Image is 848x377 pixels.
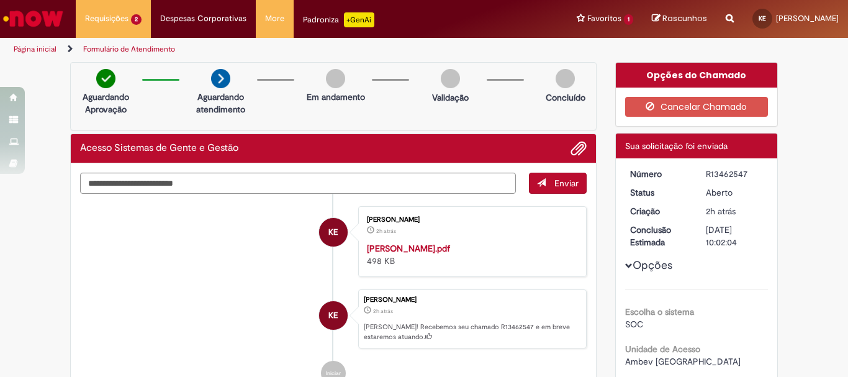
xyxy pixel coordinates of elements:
[776,13,839,24] span: [PERSON_NAME]
[625,306,694,317] b: Escolha o sistema
[307,91,365,103] p: Em andamento
[319,301,348,330] div: KATIUSCIA SANTOS EMIDIO
[546,91,585,104] p: Concluído
[376,227,396,235] span: 2h atrás
[326,69,345,88] img: img-circle-grey.png
[376,227,396,235] time: 29/08/2025 14:01:42
[96,69,115,88] img: check-circle-green.png
[432,91,469,104] p: Validação
[621,224,697,248] dt: Conclusão Estimada
[9,38,556,61] ul: Trilhas de página
[706,168,764,180] div: R13462547
[80,173,516,194] textarea: Digite sua mensagem aqui...
[624,14,633,25] span: 1
[80,143,238,154] h2: Acesso Sistemas de Gente e Gestão Histórico de tíquete
[706,224,764,248] div: [DATE] 10:02:04
[621,186,697,199] dt: Status
[662,12,707,24] span: Rascunhos
[621,168,697,180] dt: Número
[621,205,697,217] dt: Criação
[625,319,643,330] span: SOC
[373,307,393,315] time: 29/08/2025 14:02:01
[83,44,175,54] a: Formulário de Atendimento
[319,218,348,247] div: KATIUSCIA SANTOS EMIDIO
[587,12,621,25] span: Favoritos
[76,91,136,116] p: Aguardando Aprovação
[160,12,246,25] span: Despesas Corporativas
[211,69,230,88] img: arrow-next.png
[131,14,142,25] span: 2
[344,12,374,27] p: +GenAi
[191,91,251,116] p: Aguardando atendimento
[556,69,575,88] img: img-circle-grey.png
[625,140,728,152] span: Sua solicitação foi enviada
[364,296,580,304] div: [PERSON_NAME]
[367,242,574,267] div: 498 KB
[571,140,587,157] button: Adicionar anexos
[328,301,338,330] span: KE
[85,12,129,25] span: Requisições
[706,186,764,199] div: Aberto
[364,322,580,342] p: [PERSON_NAME]! Recebemos seu chamado R13462547 e em breve estaremos atuando.
[303,12,374,27] div: Padroniza
[616,63,778,88] div: Opções do Chamado
[441,69,460,88] img: img-circle-grey.png
[80,289,587,349] li: KATIUSCIA SANTOS EMIDIO
[328,217,338,247] span: KE
[706,206,736,217] time: 29/08/2025 14:02:01
[625,343,700,355] b: Unidade de Acesso
[652,13,707,25] a: Rascunhos
[759,14,766,22] span: KE
[625,97,769,117] button: Cancelar Chamado
[625,356,741,367] span: Ambev [GEOGRAPHIC_DATA]
[706,206,736,217] span: 2h atrás
[554,178,579,189] span: Enviar
[373,307,393,315] span: 2h atrás
[706,205,764,217] div: 29/08/2025 14:02:01
[367,243,450,254] a: [PERSON_NAME].pdf
[367,216,574,224] div: [PERSON_NAME]
[529,173,587,194] button: Enviar
[1,6,65,31] img: ServiceNow
[265,12,284,25] span: More
[14,44,56,54] a: Página inicial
